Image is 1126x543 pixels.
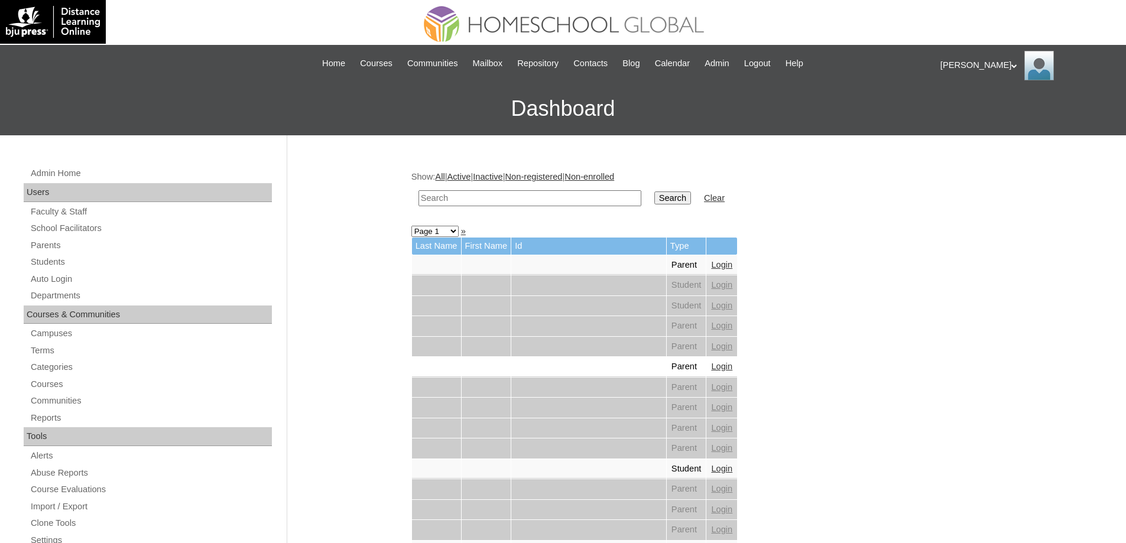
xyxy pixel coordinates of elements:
[573,57,608,70] span: Contacts
[711,505,732,514] a: Login
[667,479,706,499] td: Parent
[744,57,771,70] span: Logout
[711,362,732,371] a: Login
[30,326,272,341] a: Campuses
[30,255,272,269] a: Students
[705,57,729,70] span: Admin
[616,57,645,70] a: Blog
[704,193,725,203] a: Clear
[667,255,706,275] td: Parent
[30,204,272,219] a: Faculty & Staff
[24,305,272,324] div: Courses & Communities
[667,520,706,540] td: Parent
[738,57,777,70] a: Logout
[30,482,272,497] a: Course Evaluations
[462,238,511,255] td: First Name
[511,238,666,255] td: Id
[473,172,503,181] a: Inactive
[30,238,272,253] a: Parents
[30,343,272,358] a: Terms
[667,337,706,357] td: Parent
[780,57,809,70] a: Help
[407,57,458,70] span: Communities
[667,357,706,377] td: Parent
[711,280,732,290] a: Login
[711,525,732,534] a: Login
[6,6,100,38] img: logo-white.png
[940,51,1114,80] div: [PERSON_NAME]
[30,394,272,408] a: Communities
[30,377,272,392] a: Courses
[711,443,732,453] a: Login
[667,296,706,316] td: Student
[786,57,803,70] span: Help
[412,238,461,255] td: Last Name
[30,166,272,181] a: Admin Home
[622,57,640,70] span: Blog
[711,484,732,493] a: Login
[667,238,706,255] td: Type
[511,57,564,70] a: Repository
[30,221,272,236] a: School Facilitators
[667,500,706,520] td: Parent
[1024,51,1054,80] img: Ariane Ebuen
[667,378,706,398] td: Parent
[667,275,706,295] td: Student
[505,172,563,181] a: Non-registered
[461,226,466,236] a: »
[711,321,732,330] a: Login
[711,260,732,269] a: Login
[24,427,272,446] div: Tools
[401,57,464,70] a: Communities
[30,360,272,375] a: Categories
[322,57,345,70] span: Home
[699,57,735,70] a: Admin
[667,438,706,459] td: Parent
[418,190,641,206] input: Search
[30,448,272,463] a: Alerts
[711,342,732,351] a: Login
[711,402,732,412] a: Login
[649,57,696,70] a: Calendar
[30,466,272,480] a: Abuse Reports
[6,82,1120,135] h3: Dashboard
[711,301,732,310] a: Login
[30,516,272,531] a: Clone Tools
[411,171,997,213] div: Show: | | | |
[435,172,444,181] a: All
[447,172,470,181] a: Active
[655,57,690,70] span: Calendar
[567,57,614,70] a: Contacts
[30,272,272,287] a: Auto Login
[667,398,706,418] td: Parent
[654,191,691,204] input: Search
[24,183,272,202] div: Users
[711,464,732,473] a: Login
[517,57,559,70] span: Repository
[667,418,706,438] td: Parent
[711,423,732,433] a: Login
[30,499,272,514] a: Import / Export
[711,382,732,392] a: Login
[360,57,392,70] span: Courses
[354,57,398,70] a: Courses
[316,57,351,70] a: Home
[667,459,706,479] td: Student
[564,172,614,181] a: Non-enrolled
[30,288,272,303] a: Departments
[467,57,509,70] a: Mailbox
[473,57,503,70] span: Mailbox
[667,316,706,336] td: Parent
[30,411,272,425] a: Reports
